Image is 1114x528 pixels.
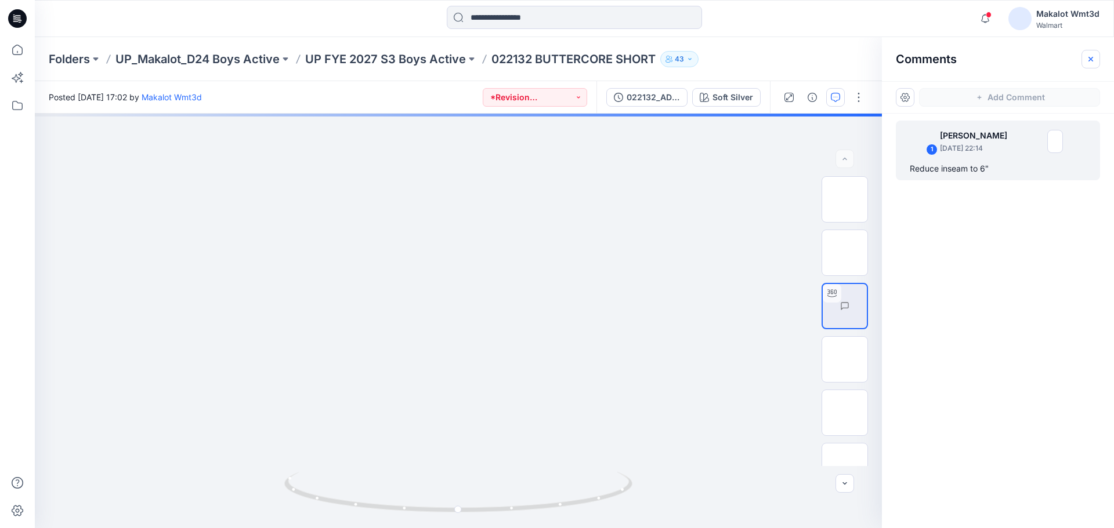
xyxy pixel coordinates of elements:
span: Posted [DATE] 17:02 by [49,91,202,103]
div: Reduce inseam to 6" [910,162,1086,176]
div: Walmart [1036,21,1099,30]
div: Makalot Wmt3d [1036,7,1099,21]
a: UP_Makalot_D24 Boys Active [115,51,280,67]
img: avatar [1008,7,1032,30]
button: Soft Silver [692,88,761,107]
p: [PERSON_NAME] [940,129,1015,143]
div: 1 [926,144,938,155]
div: Soft Silver [712,91,753,104]
p: 43 [675,53,684,65]
p: [DATE] 22:14 [940,143,1015,154]
a: Makalot Wmt3d [142,92,202,102]
div: 022132_ADM_BUTTERCORE SHORT [627,91,680,104]
button: Add Comment [919,88,1100,107]
button: Details [803,88,822,107]
button: 022132_ADM_BUTTERCORE SHORT [606,88,688,107]
h2: Comments [896,52,957,66]
a: Folders [49,51,90,67]
img: Angela Bohannan [912,130,935,153]
p: 022132 BUTTERCORE SHORT [491,51,656,67]
a: UP FYE 2027 S3 Boys Active [305,51,466,67]
button: 43 [660,51,699,67]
